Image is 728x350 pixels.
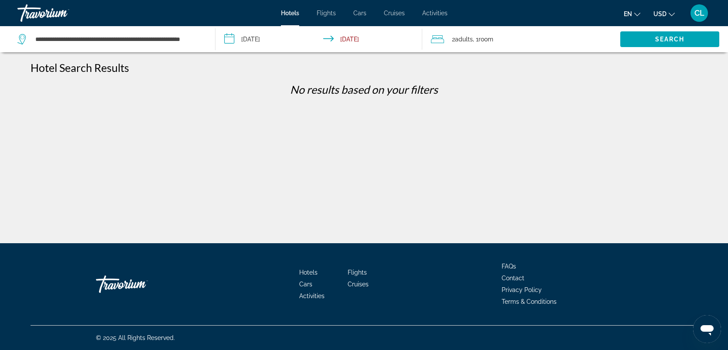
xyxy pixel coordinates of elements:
a: Activities [299,292,325,299]
a: FAQs [502,263,516,270]
span: USD [653,10,666,17]
button: Search [620,31,719,47]
a: Cars [299,281,312,288]
a: Flights [317,10,336,17]
button: Check-in date: Mar 18, 2024 Check-out date: Mar 22, 2024 [215,26,422,52]
iframe: Button to launch messaging window [693,315,721,343]
p: No results based on your filters [26,83,702,96]
span: Adults [455,36,473,43]
span: en [624,10,632,17]
a: Travorium [96,271,183,297]
a: Privacy Policy [502,286,542,293]
a: Travorium [17,2,105,24]
h1: Hotel Search Results [31,61,129,74]
span: , 1 [473,33,493,45]
span: 2 [452,33,473,45]
span: Search [655,36,685,43]
span: © 2025 All Rights Reserved. [96,334,175,341]
a: Contact [502,275,524,282]
button: Change currency [653,7,675,20]
a: Cars [353,10,366,17]
button: Change language [624,7,640,20]
a: Terms & Conditions [502,298,557,305]
button: Travelers: 2 adults, 0 children [422,26,620,52]
a: Cruises [384,10,405,17]
span: Room [478,36,493,43]
a: Flights [348,269,367,276]
a: Hotels [281,10,299,17]
a: Hotels [299,269,318,276]
span: CL [694,9,704,17]
button: User Menu [688,4,711,22]
a: Cruises [348,281,369,288]
a: Activities [422,10,448,17]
